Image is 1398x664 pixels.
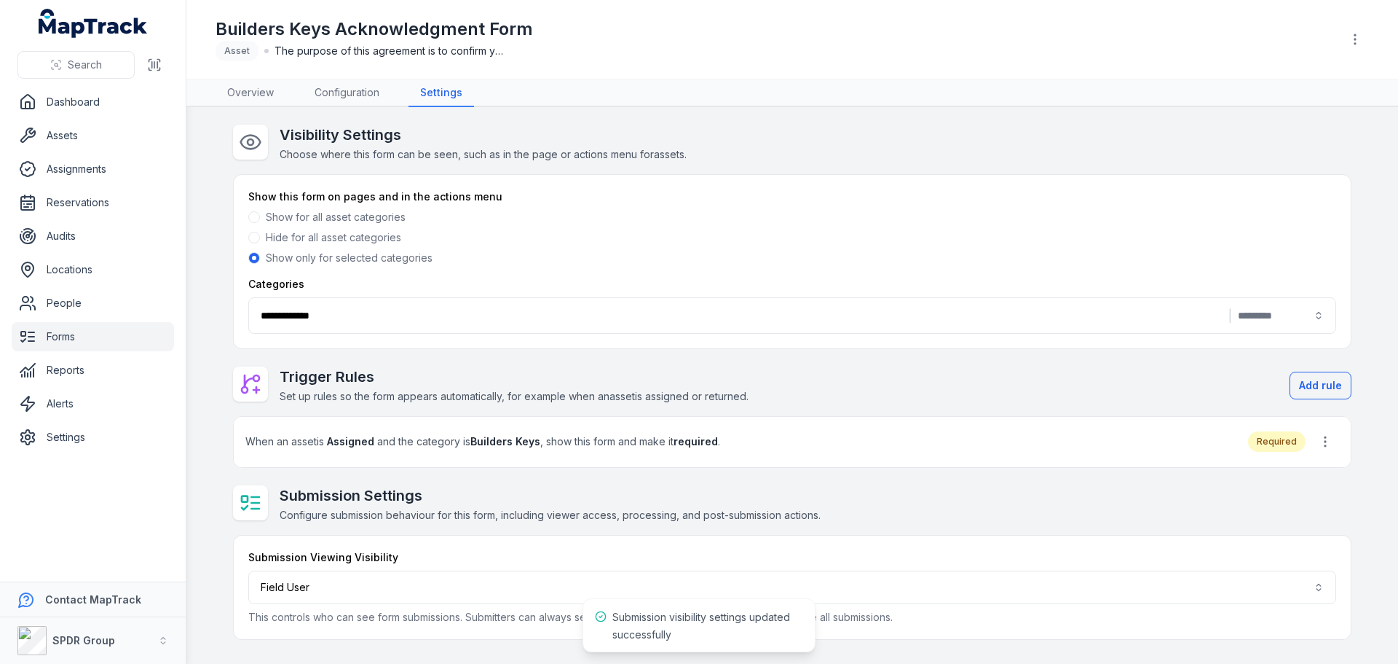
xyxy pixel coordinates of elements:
[248,297,1336,334] button: |
[12,87,174,117] a: Dashboard
[17,51,135,79] button: Search
[12,188,174,217] a: Reservations
[266,251,433,265] label: Show only for selected categories
[612,611,790,641] span: Submission visibility settings updated successfully
[12,356,174,385] a: Reports
[12,289,174,318] a: People
[266,230,401,245] label: Hide for all asset categories
[303,79,391,107] a: Configuration
[1248,431,1306,452] div: Required
[280,485,821,506] h2: Submission Settings
[280,367,749,387] h2: Trigger Rules
[408,79,474,107] a: Settings
[216,79,285,107] a: Overview
[275,44,508,58] span: The purpose of this agreement is to confirm you understand the rules and obligations of taking on...
[280,148,687,160] span: Choose where this form can be seen, such as in the page or actions menu for assets .
[248,277,304,292] label: Categories
[12,255,174,284] a: Locations
[248,571,1336,604] button: Field User
[1290,372,1351,399] button: Add rule
[216,17,533,41] h1: Builders Keys Acknowledgment Form
[327,435,374,448] strong: Assigned
[12,322,174,351] a: Forms
[12,389,174,418] a: Alerts
[248,550,398,565] label: Submission Viewing Visibility
[674,435,718,448] strong: required
[12,222,174,251] a: Audits
[266,210,406,224] label: Show for all asset categories
[280,390,749,402] span: Set up rules so the form appears automatically, for example when an asset is assigned or returned.
[68,58,102,72] span: Search
[52,634,115,647] strong: SPDR Group
[12,121,174,150] a: Assets
[248,190,502,204] label: Show this form on pages and in the actions menu
[245,434,720,449] span: When an asset is and the category is , show this form and make it .
[45,593,141,606] strong: Contact MapTrack
[248,610,1336,625] p: This controls who can see form submissions. Submitters can always see their own submissions. Admi...
[280,509,821,521] span: Configure submission behaviour for this form, including viewer access, processing, and post-submi...
[39,9,148,38] a: MapTrack
[470,435,540,448] strong: Builders Keys
[12,155,174,184] a: Assignments
[280,125,687,145] h2: Visibility Settings
[12,423,174,452] a: Settings
[216,41,258,61] div: Asset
